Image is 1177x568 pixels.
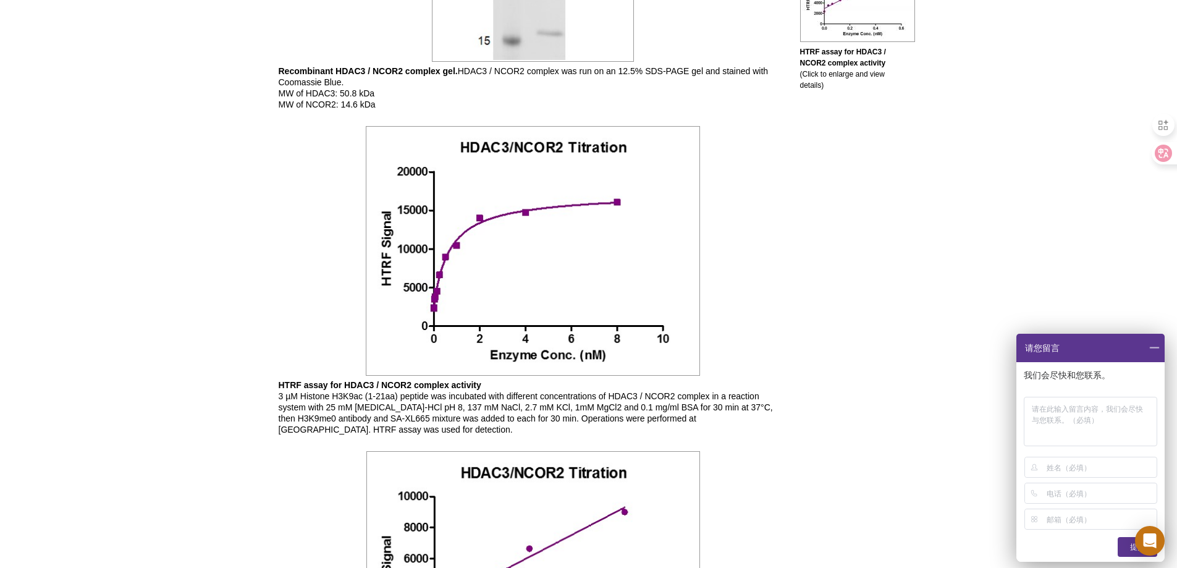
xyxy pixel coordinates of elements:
[279,66,788,110] p: HDAC3 / NCOR2 complex was run on an 12.5% SDS-PAGE gel and stained with Coomassie Blue. MW of HDA...
[279,380,481,390] b: HTRF assay for HDAC3 / NCOR2 complex activity
[1135,526,1165,556] div: Open Intercom Messenger
[279,379,788,435] p: 3 µM Histone H3K9ac (1-21aa) peptide was incubated with different concentrations of HDAC3 / NCOR2...
[279,66,458,76] b: Recombinant HDAC3 / NCOR2 complex gel.
[800,48,886,67] b: HTRF assay for HDAC3 / NCOR2 complex activity
[1118,537,1157,557] div: 提交
[1047,457,1155,477] input: 姓名（必填）
[366,126,700,376] img: HTRF assay for HDAC3 / NCOR2 Complex activity
[1024,370,1160,381] p: 我们会尽快和您联系。
[1047,509,1155,529] input: 邮箱（必填）
[800,46,899,91] p: (Click to enlarge and view details)
[1047,483,1155,503] input: 电话（必填）
[1024,334,1060,362] span: 请您留言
